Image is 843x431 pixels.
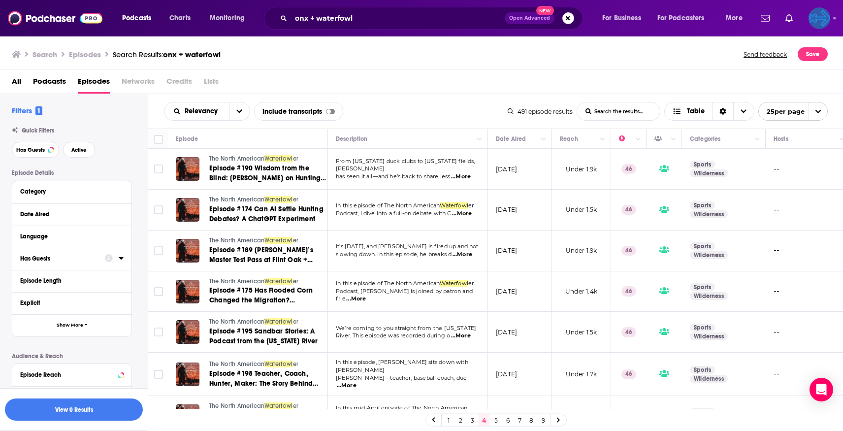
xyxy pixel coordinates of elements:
span: Networks [122,73,155,94]
span: 25 per page [759,104,805,119]
button: open menu [595,10,653,26]
h2: Choose List sort [164,102,250,121]
button: open menu [203,10,258,26]
a: Episode #189 [PERSON_NAME]’s Master Test Pass at Flint Oak + Training Talk & Comment of the Week [209,245,326,265]
div: Power Score [619,133,633,145]
span: Under 1.5k [566,206,597,213]
a: 9 [538,414,548,426]
span: More [726,11,743,25]
p: 46 [621,286,636,296]
button: Explicit [20,297,124,309]
span: Waterfowl [264,278,293,285]
a: 2 [455,414,465,426]
a: Charts [163,10,196,26]
p: 46 [621,369,636,379]
span: Waterfowl [264,237,293,244]
p: 46 [621,164,636,174]
span: From [US_STATE] duck clubs to [US_STATE] fields, [PERSON_NAME] [336,158,475,172]
span: Episode #198 Teacher, Coach, Hunter, Maker: The Story Behind [PERSON_NAME] and Shotty Gear [209,369,318,398]
input: Search podcasts, credits, & more... [291,10,505,26]
a: All [12,73,21,94]
a: 7 [515,414,524,426]
a: Sports [690,161,715,168]
span: er [293,402,298,409]
button: Column Actions [668,133,680,145]
h3: Search [32,50,57,59]
button: Show profile menu [809,7,830,29]
span: It’s [DATE], and [PERSON_NAME] is fired up and not [336,243,479,250]
span: In this episode of The North American [336,280,440,287]
span: Episode #189 [PERSON_NAME]’s Master Test Pass at Flint Oak + Training Talk & Comment of the Week [209,246,313,284]
span: We’re coming to you straight from the [US_STATE] [336,325,476,332]
span: Relevancy [185,108,221,115]
span: The North American [209,278,264,285]
span: In this episode, [PERSON_NAME] sits down with [PERSON_NAME] [336,359,468,373]
span: Toggle select row [154,165,163,173]
h2: Choose View [664,102,754,121]
span: onx + waterfowl [163,50,221,59]
p: Episode Details [12,169,132,176]
div: Sort Direction [713,102,733,120]
span: Podcast, I dive into a full-on debate with C [336,210,452,217]
span: Toggle select row [154,370,163,379]
span: Waterfowl [264,361,293,367]
p: 46 [621,205,636,215]
div: Search Results: [113,50,221,59]
span: In this mid-April episode of The North American [336,404,467,411]
a: The North AmericanWaterfowler [209,236,326,245]
span: The North American [209,361,264,367]
span: Under 1.5k [566,329,597,336]
span: The North American [209,318,264,325]
div: Language [20,233,117,240]
button: open menu [719,10,755,26]
span: Charts [169,11,191,25]
span: Waterfowl [264,402,293,409]
a: Episode #195 Sandbar Stories: A Podcast from the [US_STATE] River [209,327,326,346]
div: Has Guests [20,255,98,262]
a: Episode #175 Has Flooded Corn Changed the Migration? w/[PERSON_NAME] [209,286,326,305]
div: Reach [560,133,578,145]
a: The North AmericanWaterfowler [209,360,326,369]
button: Show More [12,314,131,336]
a: The North AmericanWaterfowler [209,318,326,327]
div: Episode Length [20,277,117,284]
button: open menu [758,102,828,121]
span: Waterfowl [264,318,293,325]
button: Date Aired [20,208,124,220]
a: Search Results:onx + waterfowl [113,50,221,59]
span: Podcasts [122,11,151,25]
button: Column Actions [632,133,644,145]
a: Show notifications dropdown [781,10,797,27]
span: New [536,6,554,15]
span: Episode #175 Has Flooded Corn Changed the Migration? w/[PERSON_NAME] [209,286,313,314]
span: Has Guests [16,147,45,153]
button: open menu [651,10,719,26]
div: Date Aired [496,133,526,145]
a: Sports [690,201,715,209]
a: Sports [690,366,715,374]
img: User Profile [809,7,830,29]
button: Send feedback [741,47,790,61]
a: Wilderness [690,210,728,218]
a: 5 [491,414,501,426]
a: Episodes [78,73,110,94]
span: er [293,278,298,285]
a: Wilderness [690,292,728,300]
a: Sports [690,408,715,416]
a: Episode #190 Wisdom from the Blind: [PERSON_NAME] on Hunting Right, Living Right [209,164,326,183]
a: 4 [479,414,489,426]
button: View 0 Results [5,398,143,421]
span: For Business [602,11,641,25]
a: 8 [526,414,536,426]
a: The North AmericanWaterfowler [209,277,326,286]
span: Monitoring [210,11,245,25]
a: Wilderness [690,332,728,340]
h2: Filters [12,106,42,115]
button: Column Actions [474,133,486,145]
button: Save [798,47,828,61]
span: Credits [166,73,192,94]
p: 46 [621,327,636,337]
a: The North AmericanWaterfowler [209,155,326,164]
span: er [468,202,474,209]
